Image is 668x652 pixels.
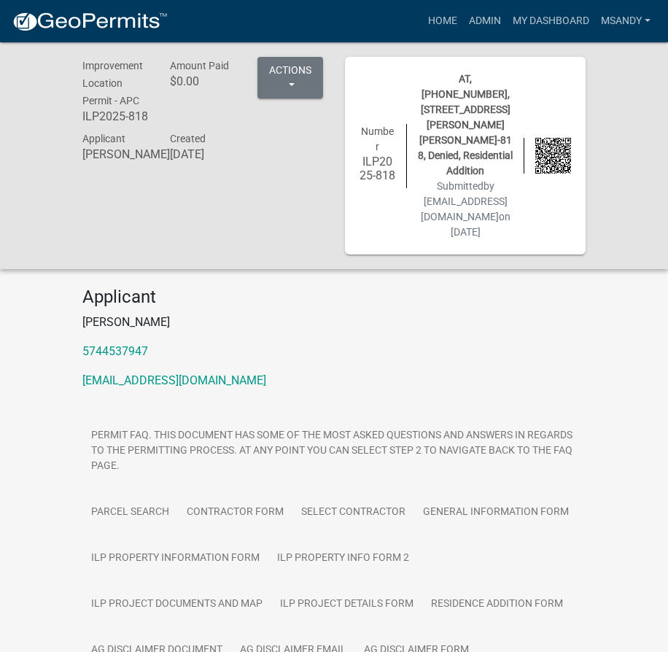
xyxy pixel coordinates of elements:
a: Home [422,7,463,35]
a: Admin [463,7,507,35]
span: AT, [PHONE_NUMBER], [STREET_ADDRESS][PERSON_NAME][PERSON_NAME]-818, Denied, Residential Addition [418,73,513,176]
a: General Information Form [414,489,578,536]
a: ILP Project Documents and Map [82,581,271,628]
a: ILP Property Information Form [82,535,268,582]
button: Actions [257,57,323,98]
a: msandy [595,7,656,35]
a: My Dashboard [507,7,595,35]
span: Applicant [82,133,125,144]
p: [PERSON_NAME] [82,314,586,331]
span: Created [170,133,206,144]
h6: [DATE] [170,147,236,161]
h4: Applicant [82,287,586,308]
span: Improvement Location Permit - APC [82,60,143,106]
span: Amount Paid [170,60,229,71]
a: Permit FAQ. This document has some of the most asked questions and answers in regards to the perm... [82,413,586,490]
a: [EMAIL_ADDRESS][DOMAIN_NAME] [82,373,266,387]
h6: ILP2025-818 [82,109,148,123]
span: Number [361,125,394,152]
span: Submitted on [DATE] [421,180,510,238]
span: by [EMAIL_ADDRESS][DOMAIN_NAME] [421,180,508,222]
img: QR code [535,138,571,174]
a: ILP Project Details Form [271,581,422,628]
a: Residence Addition Form [422,581,572,628]
a: 5744537947 [82,344,148,358]
a: Select contractor [292,489,414,536]
h6: [PERSON_NAME] [82,147,148,161]
a: Contractor Form [178,489,292,536]
h6: $0.00 [170,74,236,88]
a: Parcel search [82,489,178,536]
h6: ILP2025-818 [360,155,395,182]
a: ILP Property Info Form 2 [268,535,418,582]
